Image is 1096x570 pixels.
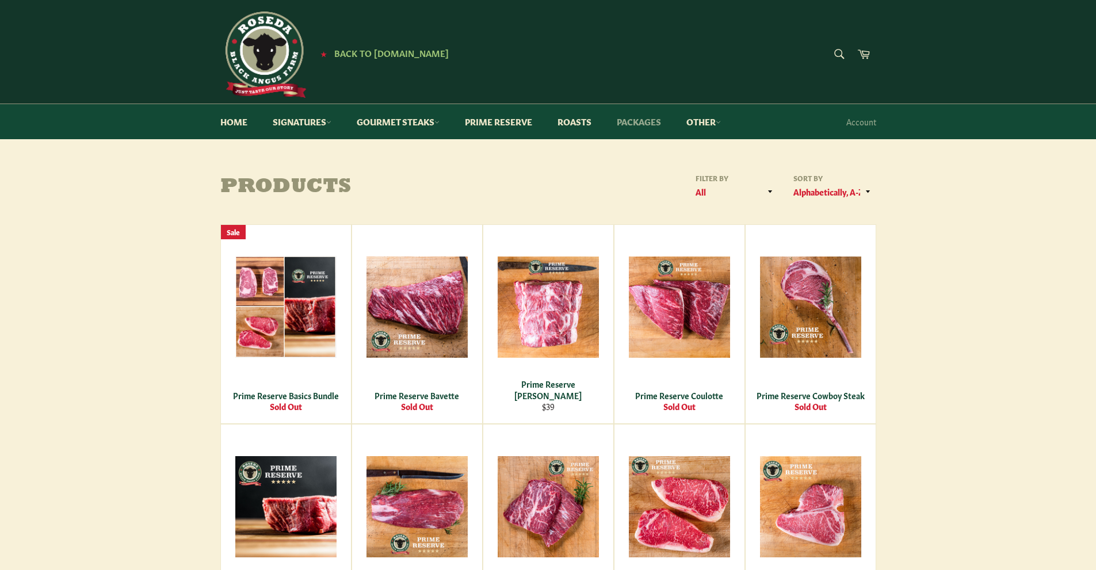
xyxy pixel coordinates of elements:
[366,257,468,358] img: Prime Reserve Bavette
[490,378,606,401] div: Prime Reserve [PERSON_NAME]
[315,49,449,58] a: ★ Back to [DOMAIN_NAME]
[490,401,606,412] div: $39
[320,49,327,58] span: ★
[760,257,861,358] img: Prime Reserve Cowboy Steak
[621,390,737,401] div: Prime Reserve Coulotte
[745,224,876,424] a: Prime Reserve Cowboy Steak Prime Reserve Cowboy Steak Sold Out
[366,456,468,557] img: Prime Reserve Flank Steak
[605,104,673,139] a: Packages
[629,456,730,557] img: Prime Reserve New York Strip
[228,390,343,401] div: Prime Reserve Basics Bundle
[841,105,882,139] a: Account
[228,401,343,412] div: Sold Out
[359,390,475,401] div: Prime Reserve Bavette
[220,224,352,424] a: Prime Reserve Basics Bundle Prime Reserve Basics Bundle Sold Out
[629,257,730,358] img: Prime Reserve Coulotte
[614,224,745,424] a: Prime Reserve Coulotte Prime Reserve Coulotte Sold Out
[235,456,337,557] img: Prime Reserve Filet Mignon
[790,173,876,183] label: Sort by
[334,47,449,59] span: Back to [DOMAIN_NAME]
[221,225,246,239] div: Sale
[220,176,548,199] h1: Products
[675,104,732,139] a: Other
[209,104,259,139] a: Home
[453,104,544,139] a: Prime Reserve
[753,390,868,401] div: Prime Reserve Cowboy Steak
[261,104,343,139] a: Signatures
[235,256,337,358] img: Prime Reserve Basics Bundle
[345,104,451,139] a: Gourmet Steaks
[692,173,778,183] label: Filter by
[753,401,868,412] div: Sold Out
[546,104,603,139] a: Roasts
[760,456,861,557] img: Prime Reserve Porterhouse
[359,401,475,412] div: Sold Out
[483,224,614,424] a: Prime Reserve Chuck Roast Prime Reserve [PERSON_NAME] $39
[498,257,599,358] img: Prime Reserve Chuck Roast
[498,456,599,557] img: Prime Reserve Flat Iron Steak
[220,12,307,98] img: Roseda Beef
[352,224,483,424] a: Prime Reserve Bavette Prime Reserve Bavette Sold Out
[621,401,737,412] div: Sold Out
